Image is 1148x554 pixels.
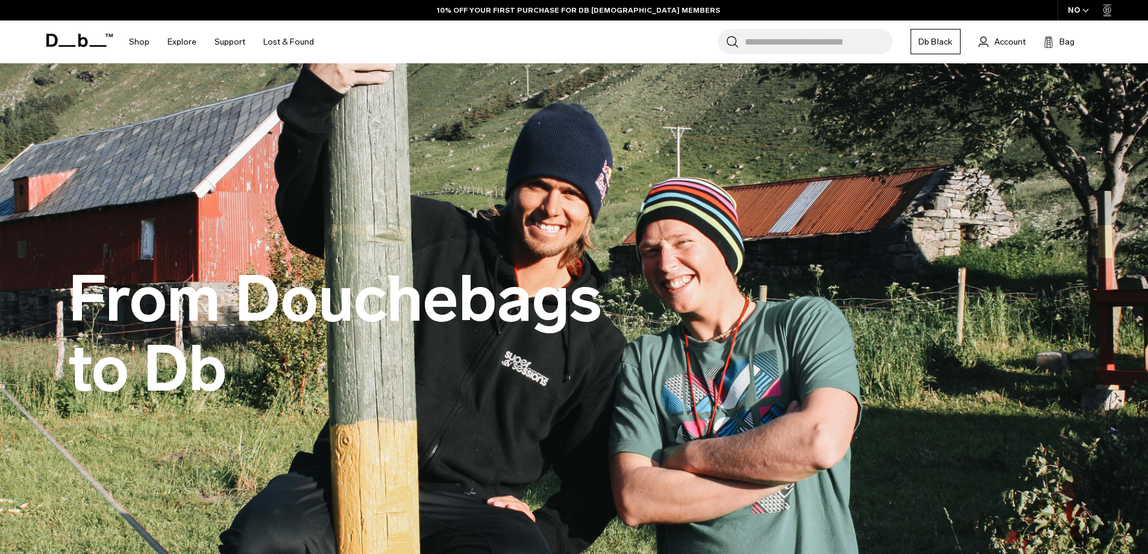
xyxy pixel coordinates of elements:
[129,20,149,63] a: Shop
[263,20,314,63] a: Lost & Found
[1059,36,1074,48] span: Bag
[437,5,720,16] a: 10% OFF YOUR FIRST PURCHASE FOR DB [DEMOGRAPHIC_DATA] MEMBERS
[68,265,610,404] h1: From Douchebags to Db
[120,20,323,63] nav: Main Navigation
[168,20,196,63] a: Explore
[994,36,1026,48] span: Account
[911,29,961,54] a: Db Black
[1044,34,1074,49] button: Bag
[979,34,1026,49] a: Account
[215,20,245,63] a: Support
